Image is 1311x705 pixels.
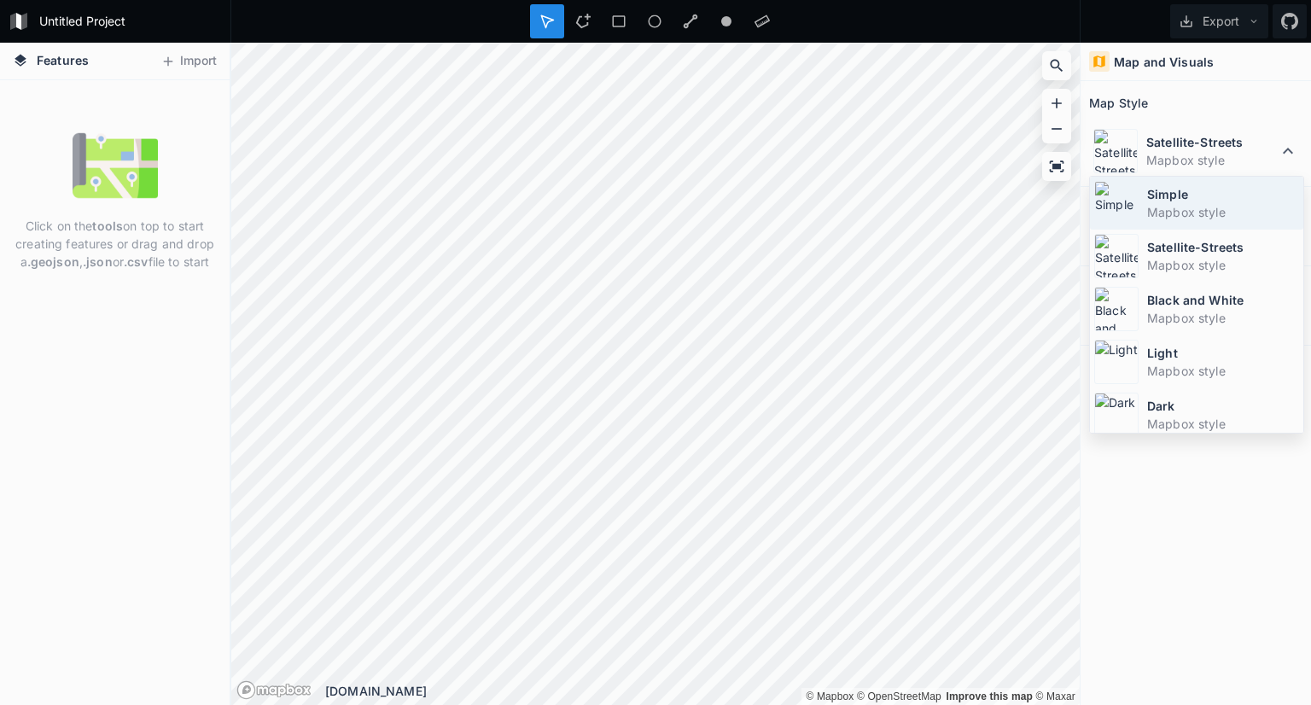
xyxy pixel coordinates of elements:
dd: Mapbox style [1147,362,1299,380]
a: OpenStreetMap [857,690,941,702]
img: Simple [1094,181,1139,225]
dd: Mapbox style [1147,309,1299,327]
a: Map feedback [946,690,1033,702]
strong: .json [83,254,113,269]
h2: Map Style [1089,90,1148,116]
dd: Mapbox style [1146,151,1278,169]
strong: .geojson [27,254,79,269]
a: Maxar [1036,690,1076,702]
dt: Satellite-Streets [1146,133,1278,151]
dt: Simple [1147,185,1299,203]
button: Export [1170,4,1268,38]
img: Light [1094,340,1139,384]
dd: Mapbox style [1147,415,1299,433]
h4: Map and Visuals [1114,53,1214,71]
p: Click on the on top to start creating features or drag and drop a , or file to start [13,217,217,271]
span: Features [37,51,89,69]
strong: tools [92,218,123,233]
dt: Satellite-Streets [1147,238,1299,256]
dt: Black and White [1147,291,1299,309]
img: Dark [1094,393,1139,437]
a: Mapbox logo [236,680,312,700]
dt: Light [1147,344,1299,362]
strong: .csv [124,254,149,269]
dd: Mapbox style [1147,256,1299,274]
div: [DOMAIN_NAME] [325,682,1080,700]
a: Mapbox [806,690,854,702]
button: Import [152,48,225,75]
img: Satellite-Streets [1094,234,1139,278]
img: empty [73,123,158,208]
dd: Mapbox style [1147,203,1299,221]
dt: Dark [1147,397,1299,415]
img: Black and White [1094,287,1139,331]
img: Satellite-Streets [1093,129,1138,173]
